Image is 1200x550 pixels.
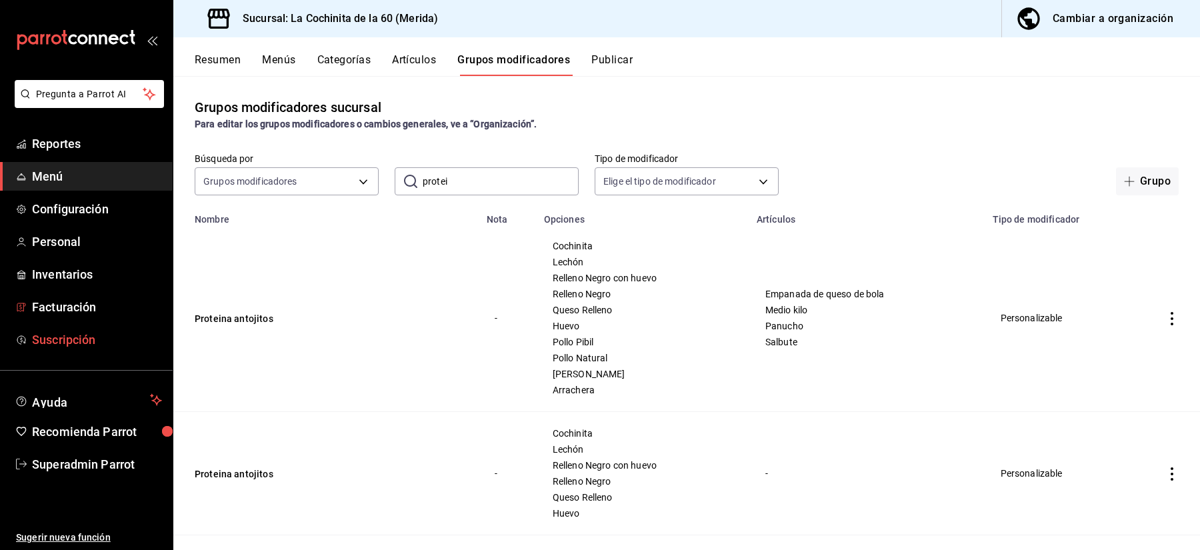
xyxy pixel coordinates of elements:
[195,467,355,481] button: Proteina antojitos
[553,273,732,283] span: Relleno Negro con huevo
[203,175,297,188] span: Grupos modificadores
[32,200,162,218] span: Configuración
[553,385,732,395] span: Arrachera
[32,331,162,349] span: Suscripción
[553,509,732,518] span: Huevo
[765,337,968,347] span: Salbute
[32,423,162,441] span: Recomienda Parrot
[1165,312,1179,325] button: actions
[553,241,732,251] span: Cochinita
[32,455,162,473] span: Superadmin Parrot
[603,175,716,188] span: Elige el tipo de modificador
[479,206,536,225] th: Nota
[553,369,732,379] span: [PERSON_NAME]
[195,97,381,117] div: Grupos modificadores sucursal
[553,445,732,454] span: Lechón
[32,265,162,283] span: Inventarios
[9,97,164,111] a: Pregunta a Parrot AI
[457,53,570,76] button: Grupos modificadores
[195,312,355,325] button: Proteina antojitos
[195,53,1200,76] div: navigation tabs
[553,353,732,363] span: Pollo Natural
[553,493,732,502] span: Queso Relleno
[36,87,143,101] span: Pregunta a Parrot AI
[32,135,162,153] span: Reportes
[195,119,537,129] strong: Para editar los grupos modificadores o cambios generales, ve a “Organización”.
[595,154,779,163] label: Tipo de modificador
[765,305,968,315] span: Medio kilo
[32,392,145,408] span: Ayuda
[195,154,379,163] label: Búsqueda por
[479,412,536,535] td: -
[985,225,1144,412] td: Personalizable
[479,225,536,412] td: -
[32,233,162,251] span: Personal
[147,35,157,45] button: open_drawer_menu
[553,257,732,267] span: Lechón
[32,298,162,316] span: Facturación
[553,289,732,299] span: Relleno Negro
[1053,9,1173,28] div: Cambiar a organización
[232,11,438,27] h3: Sucursal: La Cochinita de la 60 (Merida)
[317,53,371,76] button: Categorías
[173,206,479,225] th: Nombre
[553,337,732,347] span: Pollo Pibil
[765,321,968,331] span: Panucho
[553,461,732,470] span: Relleno Negro con huevo
[553,429,732,438] span: Cochinita
[765,289,968,299] span: Empanada de queso de bola
[423,168,579,195] input: Buscar
[553,321,732,331] span: Huevo
[985,412,1144,535] td: Personalizable
[195,53,241,76] button: Resumen
[553,305,732,315] span: Queso Relleno
[553,477,732,486] span: Relleno Negro
[985,206,1144,225] th: Tipo de modificador
[765,466,969,481] div: -
[1116,167,1179,195] button: Grupo
[1165,467,1179,481] button: actions
[392,53,436,76] button: Artículos
[16,531,162,545] span: Sugerir nueva función
[15,80,164,108] button: Pregunta a Parrot AI
[591,53,633,76] button: Publicar
[536,206,749,225] th: Opciones
[262,53,295,76] button: Menús
[32,167,162,185] span: Menú
[749,206,985,225] th: Artículos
